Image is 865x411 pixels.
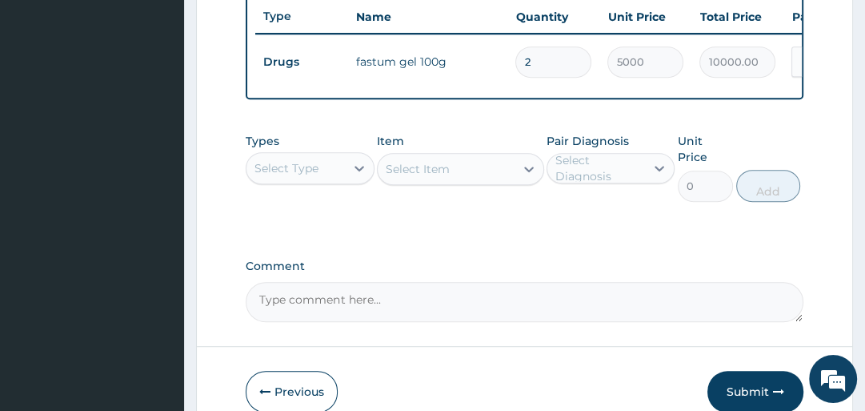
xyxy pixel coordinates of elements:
[736,170,800,202] button: Add
[347,46,507,78] td: fastum gel 100g
[255,47,347,77] td: Drugs
[83,90,269,111] div: Chat with us now
[262,8,301,46] div: Minimize live chat window
[347,1,507,33] th: Name
[255,2,347,31] th: Type
[599,1,691,33] th: Unit Price
[547,133,629,149] label: Pair Diagnosis
[507,1,599,33] th: Quantity
[246,135,279,148] label: Types
[555,152,643,184] div: Select Diagnosis
[377,133,404,149] label: Item
[691,1,783,33] th: Total Price
[246,260,803,273] label: Comment
[678,133,734,165] label: Unit Price
[8,256,305,312] textarea: Type your message and hit 'Enter'
[30,80,65,120] img: d_794563401_company_1708531726252_794563401
[93,111,221,272] span: We're online!
[254,160,318,176] div: Select Type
